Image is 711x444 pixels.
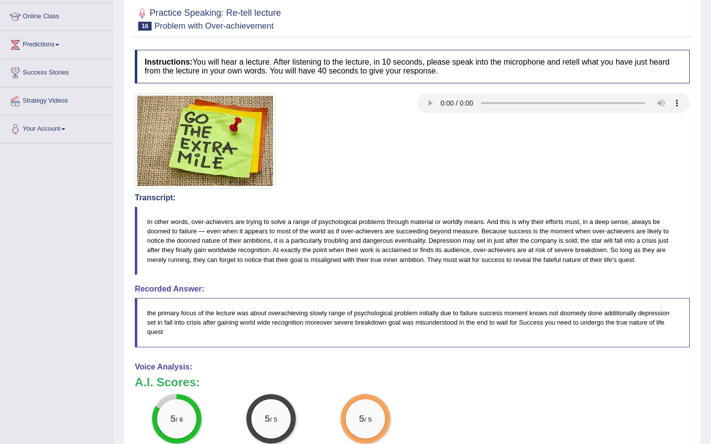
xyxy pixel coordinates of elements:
[265,413,270,424] big: 5
[135,207,690,275] blockquote: In other words, over-achievers are trying to solve a range of psychological problems through mate...
[135,375,200,389] b: A.I. Scores:
[135,193,690,202] h4: Transcript:
[176,416,183,423] small: / 6
[145,58,193,66] b: Instructions:
[135,363,690,371] h4: Voice Analysis:
[0,87,113,112] a: Strategy Videos
[359,413,364,424] big: 5
[170,413,176,424] big: 5
[135,285,690,294] h4: Recorded Answer:
[0,31,113,56] a: Predictions
[0,59,113,84] a: Success Stories
[135,6,281,31] h2: Practice Speaking: Re-tell lecture
[154,21,274,31] small: Problem with Over-achievement
[0,115,113,140] a: Your Account
[0,3,113,28] a: Online Class
[138,22,152,31] span: 16
[135,298,690,347] blockquote: the primary focus of the lecture was about overachieving slowly range of psychological problem in...
[364,416,371,423] small: / 5
[135,50,690,83] h4: You will hear a lecture. After listening to the lecture, in 10 seconds, please speak into the mic...
[270,416,277,423] small: / 5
